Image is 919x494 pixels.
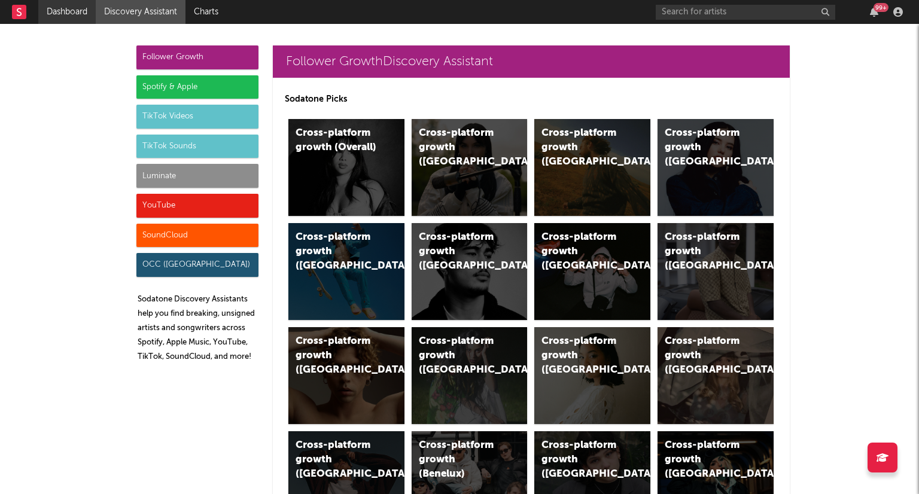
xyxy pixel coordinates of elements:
div: Cross-platform growth ([GEOGRAPHIC_DATA]) [296,438,377,481]
div: Cross-platform growth ([GEOGRAPHIC_DATA]) [665,230,746,273]
input: Search for artists [656,5,835,20]
a: Cross-platform growth ([GEOGRAPHIC_DATA]) [288,327,404,424]
div: Cross-platform growth ([GEOGRAPHIC_DATA]/GSA) [541,230,623,273]
div: Spotify & Apple [136,75,258,99]
div: Cross-platform growth (Overall) [296,126,377,155]
p: Sodatone Discovery Assistants help you find breaking, unsigned artists and songwriters across Spo... [138,292,258,364]
div: Cross-platform growth ([GEOGRAPHIC_DATA]) [665,438,746,481]
div: Cross-platform growth ([GEOGRAPHIC_DATA]) [419,230,500,273]
div: OCC ([GEOGRAPHIC_DATA]) [136,253,258,277]
a: Cross-platform growth ([GEOGRAPHIC_DATA]) [288,223,404,320]
div: SoundCloud [136,224,258,248]
a: Cross-platform growth ([GEOGRAPHIC_DATA]) [658,327,774,424]
div: Cross-platform growth ([GEOGRAPHIC_DATA]) [541,334,623,377]
a: Follower GrowthDiscovery Assistant [273,45,790,78]
a: Cross-platform growth ([GEOGRAPHIC_DATA]) [658,119,774,216]
a: Cross-platform growth ([GEOGRAPHIC_DATA]) [412,327,528,424]
a: Cross-platform growth ([GEOGRAPHIC_DATA]) [534,119,650,216]
button: 99+ [870,7,878,17]
div: Cross-platform growth (Benelux) [419,438,500,481]
div: Cross-platform growth ([GEOGRAPHIC_DATA]) [541,438,623,481]
p: Sodatone Picks [285,92,778,106]
div: Follower Growth [136,45,258,69]
div: YouTube [136,194,258,218]
div: Luminate [136,164,258,188]
div: TikTok Sounds [136,135,258,158]
div: Cross-platform growth ([GEOGRAPHIC_DATA]) [665,334,746,377]
div: Cross-platform growth ([GEOGRAPHIC_DATA]) [541,126,623,169]
div: Cross-platform growth ([GEOGRAPHIC_DATA]) [296,230,377,273]
a: Cross-platform growth ([GEOGRAPHIC_DATA]) [412,119,528,216]
div: Cross-platform growth ([GEOGRAPHIC_DATA]) [665,126,746,169]
div: Cross-platform growth ([GEOGRAPHIC_DATA]) [419,334,500,377]
a: Cross-platform growth ([GEOGRAPHIC_DATA]) [412,223,528,320]
div: Cross-platform growth ([GEOGRAPHIC_DATA]) [419,126,500,169]
a: Cross-platform growth ([GEOGRAPHIC_DATA]/GSA) [534,223,650,320]
div: Cross-platform growth ([GEOGRAPHIC_DATA]) [296,334,377,377]
div: 99 + [874,3,888,12]
a: Cross-platform growth ([GEOGRAPHIC_DATA]) [658,223,774,320]
a: Cross-platform growth (Overall) [288,119,404,216]
a: Cross-platform growth ([GEOGRAPHIC_DATA]) [534,327,650,424]
div: TikTok Videos [136,105,258,129]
